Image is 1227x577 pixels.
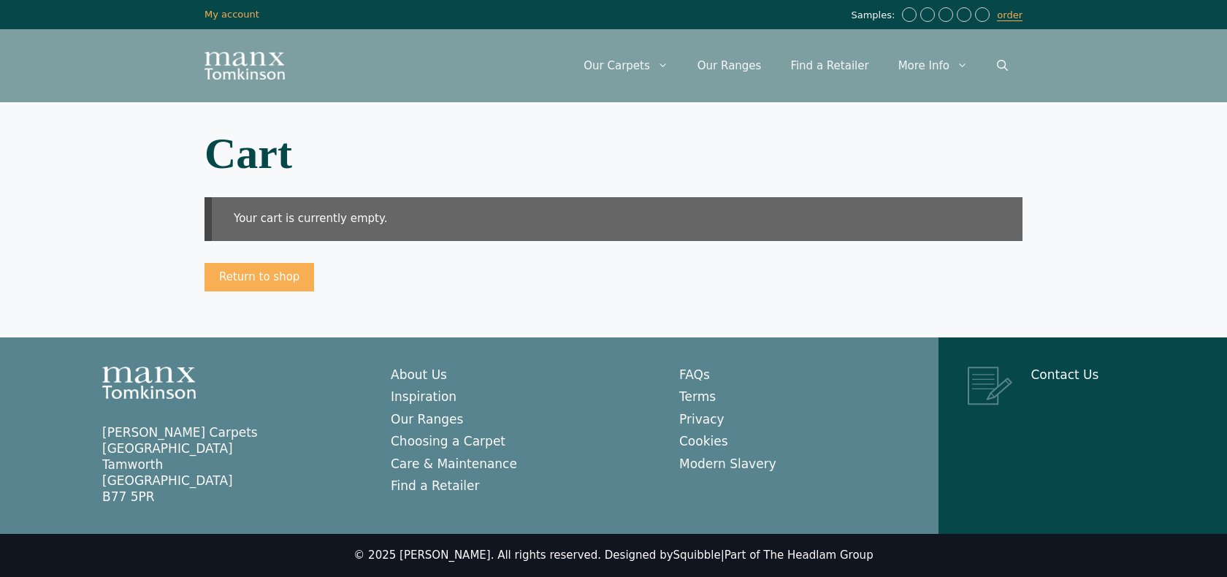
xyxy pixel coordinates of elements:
[204,9,259,20] a: My account
[776,44,883,88] a: Find a Retailer
[353,549,873,563] div: © 2025 [PERSON_NAME]. All rights reserved. Designed by |
[673,549,721,562] a: Squibble
[204,131,1022,175] h1: Cart
[204,52,285,80] img: Manx Tomkinson
[391,434,505,448] a: Choosing a Carpet
[679,456,776,471] a: Modern Slavery
[997,9,1022,21] a: order
[391,367,447,382] a: About Us
[204,197,1022,241] div: Your cart is currently empty.
[204,263,314,292] a: Return to shop
[1031,367,1099,382] a: Contact Us
[982,44,1022,88] a: Open Search Bar
[391,456,517,471] a: Care & Maintenance
[679,434,728,448] a: Cookies
[569,44,1022,88] nav: Primary
[102,367,196,399] img: Manx Tomkinson Logo
[391,389,456,404] a: Inspiration
[391,412,463,427] a: Our Ranges
[569,44,683,88] a: Our Carpets
[391,478,480,493] a: Find a Retailer
[851,9,898,22] span: Samples:
[679,367,710,382] a: FAQs
[683,44,776,88] a: Our Ranges
[884,44,982,88] a: More Info
[102,424,362,505] p: [PERSON_NAME] Carpets [GEOGRAPHIC_DATA] Tamworth [GEOGRAPHIC_DATA] B77 5PR
[725,549,874,562] a: Part of The Headlam Group
[679,412,725,427] a: Privacy
[679,389,716,404] a: Terms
